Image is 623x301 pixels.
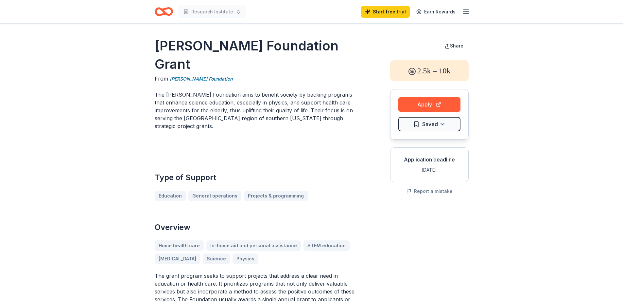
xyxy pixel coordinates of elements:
[244,191,308,201] a: Projects & programming
[155,37,359,73] h1: [PERSON_NAME] Foundation Grant
[361,6,410,18] a: Start free trial
[155,4,173,19] a: Home
[396,166,463,174] div: [DATE]
[155,172,359,183] h2: Type of Support
[422,120,438,128] span: Saved
[440,39,469,52] button: Share
[398,97,460,112] button: Apply
[396,156,463,163] div: Application deadline
[188,191,241,201] a: General operations
[390,60,469,81] div: 2.5k – 10k
[191,8,233,16] span: Research Institute
[406,187,453,195] button: Report a mistake
[155,75,359,83] div: From
[178,5,246,18] button: Research Institute
[450,43,463,48] span: Share
[398,117,460,131] button: Saved
[170,75,233,83] a: [PERSON_NAME] Foundation
[412,6,459,18] a: Earn Rewards
[155,191,186,201] a: Education
[155,222,359,233] h2: Overview
[155,91,359,130] p: The [PERSON_NAME] Foundation aims to benefit society by backing programs that enhance science edu...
